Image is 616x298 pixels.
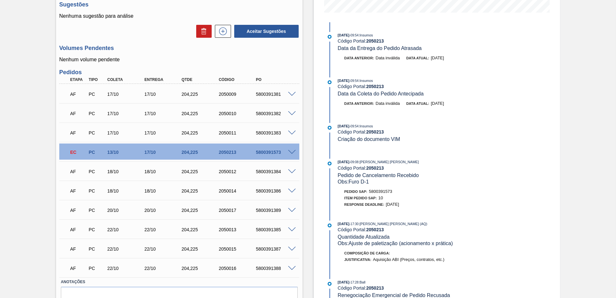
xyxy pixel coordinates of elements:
div: 17/10/2025 [143,130,184,135]
div: 22/10/2025 [143,246,184,252]
div: 5800391383 [254,130,296,135]
div: Código Portal: [338,285,491,291]
div: Pedido de Compra [87,246,106,252]
div: Código Portal: [338,84,491,89]
span: : Insumos [359,79,373,83]
span: Item pedido SAP: [344,196,377,200]
div: Aguardando Faturamento [69,223,88,237]
div: Código Portal: [338,165,491,171]
div: 2050011 [217,130,259,135]
div: Aguardando Faturamento [69,87,88,101]
div: 18/10/2025 [143,169,184,174]
span: Renegociação Emergencial de Pedido Recusada [338,293,450,298]
div: Pedido de Compra [87,92,106,97]
span: - 09:54 [350,79,359,83]
span: - 09:54 [350,34,359,37]
div: 18/10/2025 [143,188,184,194]
span: Data da Entrega do Pedido Atrasada [338,45,422,51]
div: 18/10/2025 [106,169,147,174]
div: Em Cancelamento [69,145,88,159]
div: 22/10/2025 [143,227,184,232]
p: Nenhum volume pendente [59,57,299,63]
div: PO [254,77,296,82]
span: Data anterior: [344,56,374,60]
div: 17/10/2025 [106,111,147,116]
div: Aguardando Faturamento [69,106,88,121]
span: [DATE] [338,280,349,284]
span: Pedido SAP: [344,190,368,194]
div: 2050016 [217,266,259,271]
div: 204,225 [180,208,222,213]
div: 17/10/2025 [106,92,147,97]
img: atual [328,126,332,130]
div: Pedido de Compra [87,150,106,155]
div: 2050014 [217,188,259,194]
span: - 09:08 [350,160,359,164]
div: Pedido de Compra [87,188,106,194]
div: 204,225 [180,150,222,155]
img: atual [328,282,332,286]
div: 2050009 [217,92,259,97]
p: AF [70,208,86,213]
div: Código Portal: [338,38,491,44]
div: Pedido de Compra [87,266,106,271]
div: 204,225 [180,188,222,194]
div: 17/10/2025 [143,111,184,116]
p: AF [70,188,86,194]
span: [DATE] [338,160,349,164]
span: Criação do documento VIM [338,136,400,142]
label: Anotações [61,277,298,287]
div: 2050015 [217,246,259,252]
span: Justificativa: [344,258,371,262]
h3: Volumes Pendentes [59,45,299,52]
button: Aceitar Sugestões [234,25,299,38]
span: Composição de Carga : [344,251,390,255]
strong: 2050213 [366,129,384,134]
div: 20/10/2025 [106,208,147,213]
span: Aquisição ABI (Preços, contratos, etc.) [373,257,444,262]
div: 17/10/2025 [143,92,184,97]
div: 5800391573 [254,150,296,155]
div: Qtde [180,77,222,82]
div: 204,225 [180,111,222,116]
div: Aguardando Faturamento [69,164,88,179]
p: AF [70,130,86,135]
div: 2050017 [217,208,259,213]
div: Aguardando Faturamento [69,242,88,256]
div: Pedido de Compra [87,169,106,174]
div: 5800391381 [254,92,296,97]
img: atual [328,80,332,84]
div: 204,225 [180,227,222,232]
div: 22/10/2025 [143,266,184,271]
span: : Insumos [359,33,373,37]
img: atual [328,35,332,39]
div: 5800391388 [254,266,296,271]
p: AF [70,266,86,271]
div: Pedido de Compra [87,130,106,135]
strong: 2050213 [366,165,384,171]
p: AF [70,169,86,174]
div: Tipo [87,77,106,82]
div: 2050013 [217,227,259,232]
span: Quantidade Atualizada [338,234,390,240]
div: 13/10/2025 [106,150,147,155]
p: AF [70,246,86,252]
span: [DATE] [431,101,444,106]
div: 204,225 [180,130,222,135]
strong: 2050213 [366,227,384,232]
div: 5800391384 [254,169,296,174]
div: 204,225 [180,246,222,252]
div: 204,225 [180,266,222,271]
div: Pedido de Compra [87,227,106,232]
div: 5800391382 [254,111,296,116]
span: Data anterior: [344,102,374,105]
strong: 2050213 [366,38,384,44]
span: Data da Coleta do Pedido Antecipada [338,91,424,96]
strong: 2050213 [366,84,384,89]
span: Obs: Furo D-1 [338,179,369,184]
div: Nova sugestão [212,25,231,38]
div: Coleta [106,77,147,82]
div: Aguardando Faturamento [69,203,88,217]
span: - 09:54 [350,124,359,128]
div: 18/10/2025 [106,188,147,194]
